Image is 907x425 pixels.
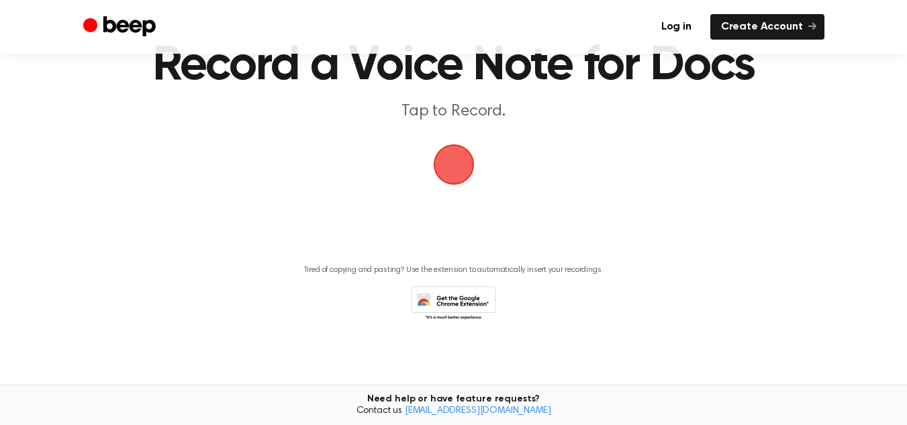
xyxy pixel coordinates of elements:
[83,14,159,40] a: Beep
[145,42,762,90] h1: Record a Voice Note for Docs
[434,144,474,185] img: Beep Logo
[8,406,899,418] span: Contact us
[710,14,824,40] a: Create Account
[304,265,604,275] p: Tired of copying and pasting? Use the extension to automatically insert your recordings.
[651,14,702,40] a: Log in
[405,406,551,416] a: [EMAIL_ADDRESS][DOMAIN_NAME]
[196,101,712,123] p: Tap to Record.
